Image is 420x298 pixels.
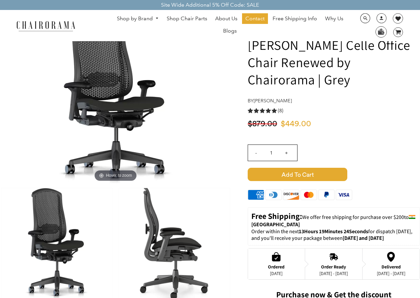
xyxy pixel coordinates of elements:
[245,15,265,22] span: Contact
[223,28,237,35] span: Blogs
[319,264,348,269] div: Order Ready
[248,120,277,128] span: $879.00
[16,98,215,105] a: Herman Miller Celle Office Chair Renewed by Chairorama | Grey - chairoramaHover to zoom
[302,214,404,221] span: We offer free shipping for purchase over $200
[281,120,311,128] span: $449.00
[248,36,420,88] h1: [PERSON_NAME] Celle Office Chair Renewed by Chairorama | Grey
[269,13,320,24] a: Free Shipping Info
[107,13,353,38] nav: DesktopNavigation
[248,168,420,181] button: Add to Cart
[254,98,292,104] a: [PERSON_NAME]
[248,168,347,181] span: Add to Cart
[16,20,215,183] img: Herman Miller Celle Office Chair Renewed by Chairorama | Grey - chairorama
[248,145,264,161] input: -
[279,145,294,161] input: +
[322,13,347,24] a: Why Us
[114,14,162,24] a: Shop by Brand
[251,211,416,228] p: to
[278,107,284,114] span: (8)
[273,15,317,22] span: Free Shipping Info
[377,271,405,276] div: [DATE] - [DATE]
[242,13,268,24] a: Contact
[251,228,416,242] p: Order within the next for dispatch [DATE], and you'll receive your package between
[251,211,302,221] strong: Free Shipping:
[268,264,285,269] div: Ordered
[325,15,343,22] span: Why Us
[215,15,237,22] span: About Us
[377,264,405,269] div: Delivered
[299,228,368,235] span: 13Hours 19Minutes 24Seconds
[212,13,241,24] a: About Us
[376,27,386,37] img: WhatsApp_Image_2024-07-12_at_16.23.01.webp
[248,107,420,114] a: 5.0 rating (8 votes)
[268,271,285,276] div: [DATE]
[220,26,240,36] a: Blogs
[319,271,348,276] div: [DATE] - [DATE]
[163,13,210,24] a: Shop Chair Parts
[251,221,300,228] strong: [GEOGRAPHIC_DATA]
[167,15,207,22] span: Shop Chair Parts
[343,235,384,242] strong: [DATE] and [DATE]
[248,98,420,104] h4: by
[13,20,79,32] img: chairorama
